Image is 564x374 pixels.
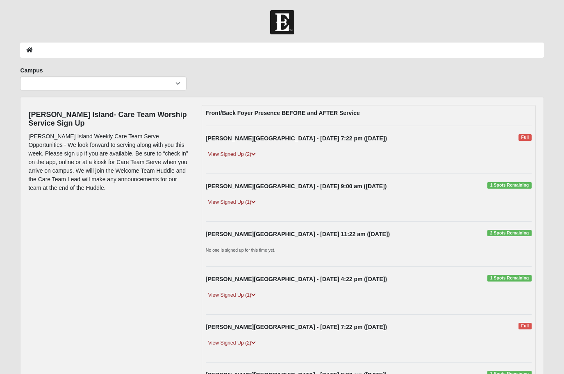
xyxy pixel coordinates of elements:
[206,110,360,116] strong: Front/Back Foyer Presence BEFORE and AFTER Service
[206,339,258,347] a: View Signed Up (2)
[206,135,387,142] strong: [PERSON_NAME][GEOGRAPHIC_DATA] - [DATE] 7:22 pm ([DATE])
[519,134,531,141] span: Full
[206,231,390,237] strong: [PERSON_NAME][GEOGRAPHIC_DATA] - [DATE] 11:22 am ([DATE])
[206,291,258,300] a: View Signed Up (1)
[270,10,294,34] img: Church of Eleven22 Logo
[20,66,43,74] label: Campus
[487,182,531,189] span: 1 Spots Remaining
[206,276,387,282] strong: [PERSON_NAME][GEOGRAPHIC_DATA] - [DATE] 4:22 pm ([DATE])
[206,198,258,207] a: View Signed Up (1)
[206,183,387,189] strong: [PERSON_NAME][GEOGRAPHIC_DATA] - [DATE] 9:00 am ([DATE])
[28,110,189,128] h4: [PERSON_NAME] Island- Care Team Worship Service Sign Up
[28,132,189,192] p: [PERSON_NAME] Island Weekly Care Team Serve Opportunities - We look forward to serving along with...
[206,150,258,159] a: View Signed Up (2)
[519,323,531,329] span: Full
[487,230,531,237] span: 2 Spots Remaining
[206,324,387,330] strong: [PERSON_NAME][GEOGRAPHIC_DATA] - [DATE] 7:22 pm ([DATE])
[206,248,275,252] small: No one is signed up for this time yet.
[487,275,531,282] span: 1 Spots Remaining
